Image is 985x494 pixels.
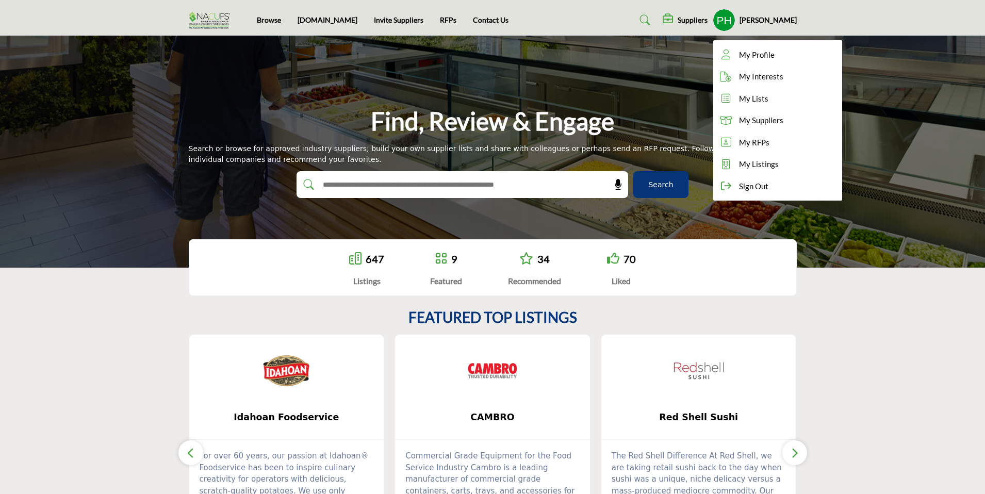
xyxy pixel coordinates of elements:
h5: Suppliers [678,15,708,25]
span: My Interests [739,71,783,83]
h5: [PERSON_NAME] [740,15,797,25]
button: Show hide supplier dropdown [713,9,735,31]
a: My RFPs [713,131,842,154]
span: My Profile [739,49,775,61]
a: Red Shell Sushi [601,404,796,431]
img: Idahoan Foodservice [260,345,312,397]
span: My Lists [739,93,768,105]
span: Search [648,179,673,190]
span: My Listings [739,158,779,170]
img: CAMBRO [467,345,518,397]
span: My RFPs [739,137,769,149]
i: Go to Liked [607,252,619,265]
button: Search [633,171,688,198]
a: My Listings [713,153,842,175]
div: Listings [349,275,384,287]
div: Search or browse for approved industry suppliers; build your own supplier lists and share with co... [189,143,797,165]
a: 34 [537,253,550,265]
div: Suppliers [663,14,708,26]
h2: FEATURED TOP LISTINGS [408,309,577,326]
img: Red Shell Sushi [673,345,725,397]
span: CAMBRO [411,410,574,424]
a: My Lists [713,88,842,110]
a: 647 [366,253,384,265]
a: 70 [623,253,636,265]
div: Liked [607,275,636,287]
span: Sign Out [739,180,768,192]
b: Idahoan Foodservice [205,404,369,431]
a: RFPs [440,15,456,24]
a: Go to Featured [435,252,447,266]
a: 9 [451,253,457,265]
a: Invite Suppliers [374,15,423,24]
b: CAMBRO [411,404,574,431]
a: My Profile [713,44,842,66]
a: Search [630,12,657,28]
span: Idahoan Foodservice [205,410,369,424]
div: Featured [430,275,462,287]
span: Red Shell Sushi [617,410,781,424]
a: Go to Recommended [519,252,533,266]
div: Recommended [508,275,561,287]
h1: Find, Review & Engage [371,105,614,137]
a: Idahoan Foodservice [189,404,384,431]
a: CAMBRO [395,404,590,431]
a: My Suppliers [713,109,842,131]
b: Red Shell Sushi [617,404,781,431]
span: My Suppliers [739,114,783,126]
a: My Interests [713,65,842,88]
img: Site Logo [189,12,235,29]
a: Contact Us [473,15,508,24]
a: [DOMAIN_NAME] [298,15,357,24]
a: Browse [257,15,281,24]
